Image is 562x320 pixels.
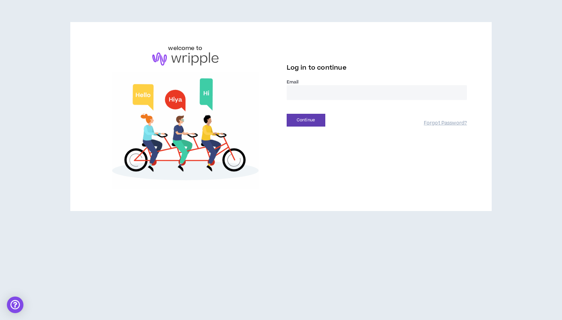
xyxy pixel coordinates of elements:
div: Open Intercom Messenger [7,297,23,313]
h6: welcome to [168,44,202,52]
label: Email [287,79,467,85]
img: logo-brand.png [152,52,218,66]
a: Forgot Password? [424,120,467,127]
img: Welcome to Wripple [95,72,276,189]
button: Continue [287,114,325,127]
span: Log in to continue [287,63,347,72]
